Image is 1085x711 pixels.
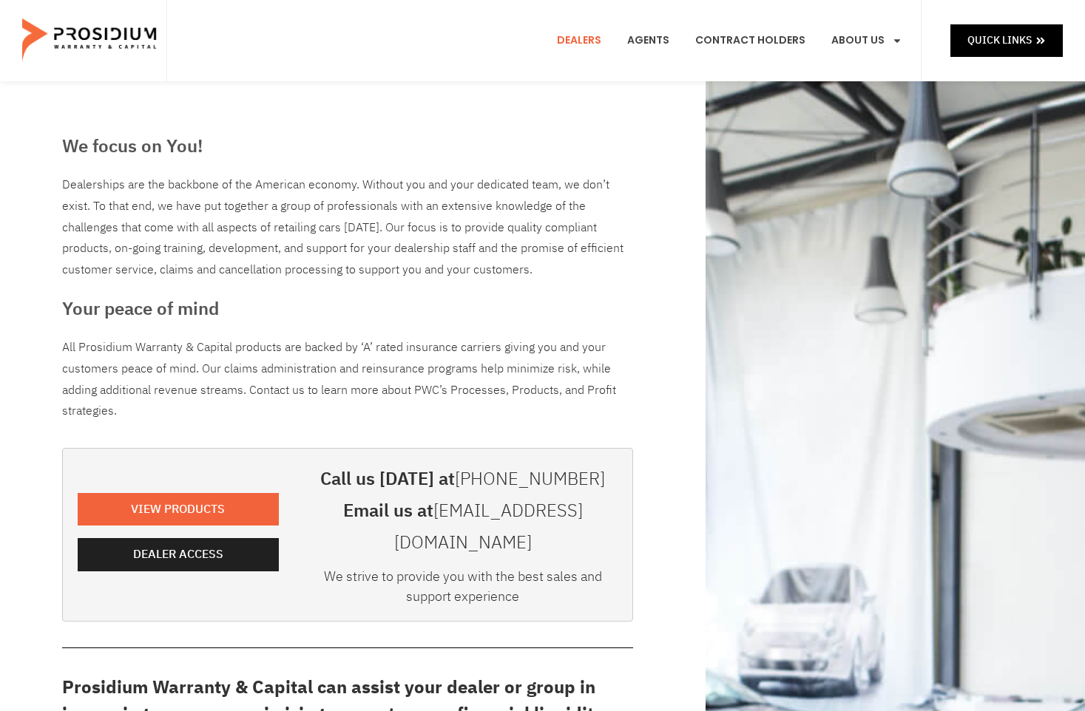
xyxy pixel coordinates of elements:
[62,296,633,322] h3: Your peace of mind
[78,493,279,526] a: View Products
[684,13,817,68] a: Contract Holders
[62,133,633,160] h3: We focus on You!
[62,337,633,422] p: All Prosidium Warranty & Capital products are backed by ‘A’ rated insurance carriers giving you a...
[616,13,680,68] a: Agents
[133,544,223,565] span: Dealer Access
[78,538,279,571] a: Dealer Access
[950,24,1063,56] a: Quick Links
[308,566,618,613] div: We strive to provide you with the best sales and support experience
[546,13,612,68] a: Dealers
[308,495,618,559] h3: Email us at
[546,13,913,68] nav: Menu
[62,174,633,281] div: Dealerships are the backbone of the American economy. Without you and your dedicated team, we don...
[967,31,1032,50] span: Quick Links
[394,497,583,556] a: [EMAIL_ADDRESS][DOMAIN_NAME]
[131,499,225,520] span: View Products
[308,463,618,495] h3: Call us [DATE] at
[820,13,913,68] a: About Us
[455,466,605,492] a: [PHONE_NUMBER]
